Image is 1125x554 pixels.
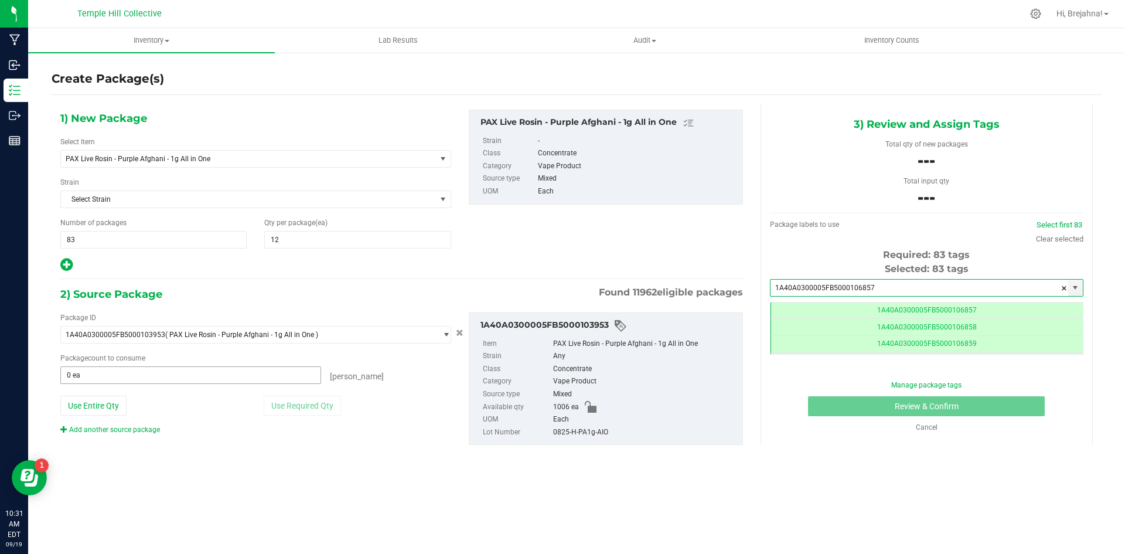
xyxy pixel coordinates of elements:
[877,339,977,348] span: 1A40A0300005FB5000106859
[60,137,95,147] label: Select Item
[61,191,436,208] span: Select Strain
[483,375,551,388] label: Category
[483,363,551,376] label: Class
[35,458,49,473] iframe: Resource center unread badge
[848,35,935,46] span: Inventory Counts
[538,147,736,160] div: Concentrate
[88,354,106,362] span: count
[28,35,275,46] span: Inventory
[538,185,736,198] div: Each
[1037,220,1082,229] a: Select first 83
[60,177,79,188] label: Strain
[770,220,839,229] span: Package labels to use
[483,388,551,401] label: Source type
[5,508,23,540] p: 10:31 AM EDT
[483,135,536,148] label: Strain
[808,396,1045,416] button: Review & Confirm
[66,331,165,339] span: 1A40A0300005FB5000103953
[538,172,736,185] div: Mixed
[918,188,935,207] span: ---
[61,232,246,248] input: 83
[633,287,657,298] span: 11962
[1056,9,1103,18] span: Hi, Brejahna!
[480,116,737,130] div: PAX Live Rosin - Purple Afghani - 1g All in One
[315,219,328,227] span: (ea)
[483,350,551,363] label: Strain
[553,401,579,414] span: 1006 ea
[769,28,1015,53] a: Inventory Counts
[599,286,743,300] span: Found eligible packages
[330,372,384,381] span: [PERSON_NAME]
[363,35,434,46] span: Lab Results
[553,413,737,426] div: Each
[60,354,145,362] span: Package to consume
[1068,280,1083,296] span: select
[1061,280,1068,297] span: clear
[521,28,768,53] a: Audit
[9,34,21,46] inline-svg: Manufacturing
[66,155,417,163] span: PAX Live Rosin - Purple Afghani - 1g All in One
[553,350,737,363] div: Any
[60,110,147,127] span: 1) New Package
[854,115,1000,133] span: 3) Review and Assign Tags
[553,338,737,351] div: PAX Live Rosin - Purple Afghani - 1g All in One
[264,219,328,227] span: Qty per package
[452,325,467,342] button: Cancel button
[52,70,164,87] h4: Create Package(s)
[483,185,536,198] label: UOM
[9,135,21,147] inline-svg: Reports
[904,177,949,185] span: Total input qty
[12,460,47,495] iframe: Resource center
[483,147,536,160] label: Class
[60,396,127,416] button: Use Entire Qty
[61,367,321,383] input: 0 ea
[918,151,935,170] span: ---
[436,151,451,167] span: select
[553,363,737,376] div: Concentrate
[553,375,737,388] div: Vape Product
[60,286,162,303] span: 2) Source Package
[77,9,162,19] span: Temple Hill Collective
[436,327,451,343] span: select
[916,423,937,431] a: Cancel
[275,28,521,53] a: Lab Results
[265,232,450,248] input: 12
[877,306,977,314] span: 1A40A0300005FB5000106857
[9,84,21,96] inline-svg: Inventory
[60,263,73,271] span: Add new output
[522,35,768,46] span: Audit
[436,191,451,208] span: select
[1028,8,1043,19] div: Manage settings
[483,160,536,173] label: Category
[538,135,736,148] div: -
[60,314,96,322] span: Package ID
[483,401,551,414] label: Available qty
[885,140,968,148] span: Total qty of new packages
[483,338,551,351] label: Item
[9,110,21,121] inline-svg: Outbound
[483,413,551,426] label: UOM
[60,219,127,227] span: Number of packages
[883,249,970,260] span: Required: 83 tags
[891,381,962,389] a: Manage package tags
[1036,234,1083,243] a: Clear selected
[885,263,969,274] span: Selected: 83 tags
[553,388,737,401] div: Mixed
[771,280,1068,296] input: Starting tag number
[28,28,275,53] a: Inventory
[483,172,536,185] label: Source type
[480,319,737,333] div: 1A40A0300005FB5000103953
[877,323,977,331] span: 1A40A0300005FB5000106858
[553,426,737,439] div: 0825-H-PA1g-AIO
[60,426,160,434] a: Add another source package
[538,160,736,173] div: Vape Product
[165,331,318,339] span: ( PAX Live Rosin - Purple Afghani - 1g All in One )
[483,426,551,439] label: Lot Number
[5,540,23,549] p: 09/19
[264,396,341,416] button: Use Required Qty
[9,59,21,71] inline-svg: Inbound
